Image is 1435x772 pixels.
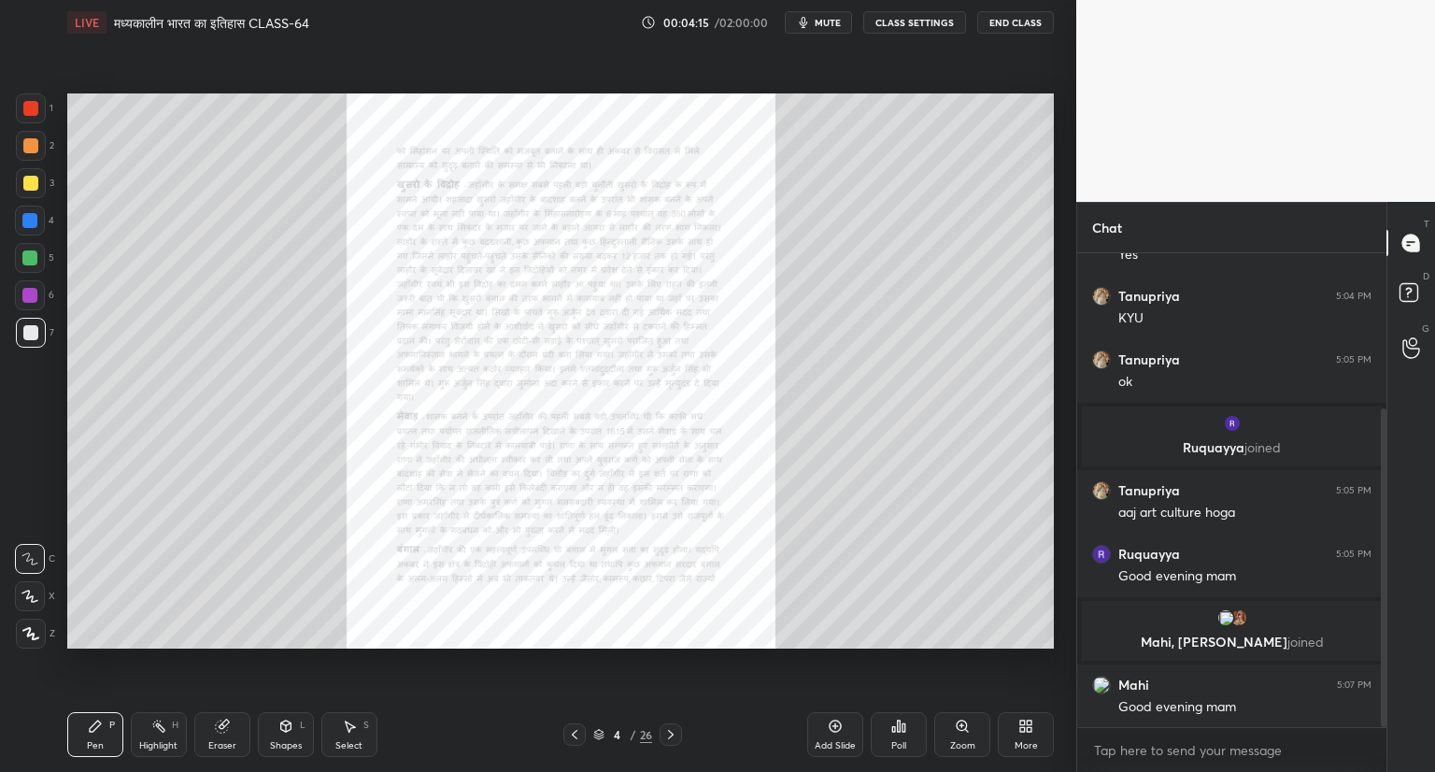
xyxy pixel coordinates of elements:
[1092,676,1111,694] img: 3
[640,726,652,743] div: 26
[270,741,302,751] div: Shapes
[1092,481,1111,500] img: 4ca2fbd640894012b93595f5f4f6ad87.jpg
[1118,246,1371,264] div: Yes
[1244,438,1281,456] span: joined
[1118,546,1180,563] h6: Ruquayya
[1287,633,1324,650] span: joined
[208,741,236,751] div: Eraser
[1118,288,1180,305] h6: Tanupriya
[1092,287,1111,306] img: 4ca2fbd640894012b93595f5f4f6ad87.jpg
[1015,741,1038,751] div: More
[1422,322,1429,336] p: G
[1336,354,1371,365] div: 5:05 PM
[1093,440,1371,455] p: Ruquayya
[16,619,55,649] div: Z
[1337,679,1371,691] div: 5:07 PM
[172,721,178,730] div: H
[785,11,852,34] button: mute
[15,206,54,236] div: 4
[815,741,856,751] div: Add Slide
[1424,217,1429,231] p: T
[16,318,54,348] div: 7
[1223,414,1242,433] img: ACg8ocKD7132IvhPzJBb9E-QZTxhvtJFZIKFlNiSAbd0NL8cV_x2cQ=s96-c
[1077,203,1137,252] p: Chat
[109,721,115,730] div: P
[1423,269,1429,283] p: D
[1216,608,1235,627] img: 3
[1229,608,1248,627] img: 7d7b2c8e22bb49009193a9a55eb698ac.jpg
[950,741,975,751] div: Zoom
[15,544,55,574] div: C
[1093,635,1371,650] p: Mahi, [PERSON_NAME]
[15,280,54,310] div: 6
[114,14,309,32] h4: मध्यकालीन भारत का इतिहास CLASS-64
[608,729,627,740] div: 4
[977,11,1054,34] button: End Class
[335,741,362,751] div: Select
[15,243,54,273] div: 5
[1118,677,1149,693] h6: Mahi
[1092,545,1111,564] img: ACg8ocKD7132IvhPzJBb9E-QZTxhvtJFZIKFlNiSAbd0NL8cV_x2cQ=s96-c
[1118,351,1180,368] h6: Tanupriya
[1118,567,1371,586] div: Good evening mam
[1336,549,1371,560] div: 5:05 PM
[631,729,636,740] div: /
[16,131,54,161] div: 2
[1118,482,1180,499] h6: Tanupriya
[891,741,906,751] div: Poll
[1077,253,1386,728] div: grid
[815,16,841,29] span: mute
[1336,291,1371,302] div: 5:04 PM
[15,581,55,611] div: X
[67,11,107,34] div: LIVE
[863,11,966,34] button: CLASS SETTINGS
[300,721,305,730] div: L
[87,741,104,751] div: Pen
[16,93,53,123] div: 1
[1118,504,1371,522] div: aaj art culture hoga
[1336,485,1371,496] div: 5:05 PM
[139,741,178,751] div: Highlight
[16,168,54,198] div: 3
[1092,350,1111,369] img: 4ca2fbd640894012b93595f5f4f6ad87.jpg
[1118,373,1371,392] div: ok
[1118,309,1371,328] div: KYU
[363,721,369,730] div: S
[1118,698,1371,717] div: Good evening mam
